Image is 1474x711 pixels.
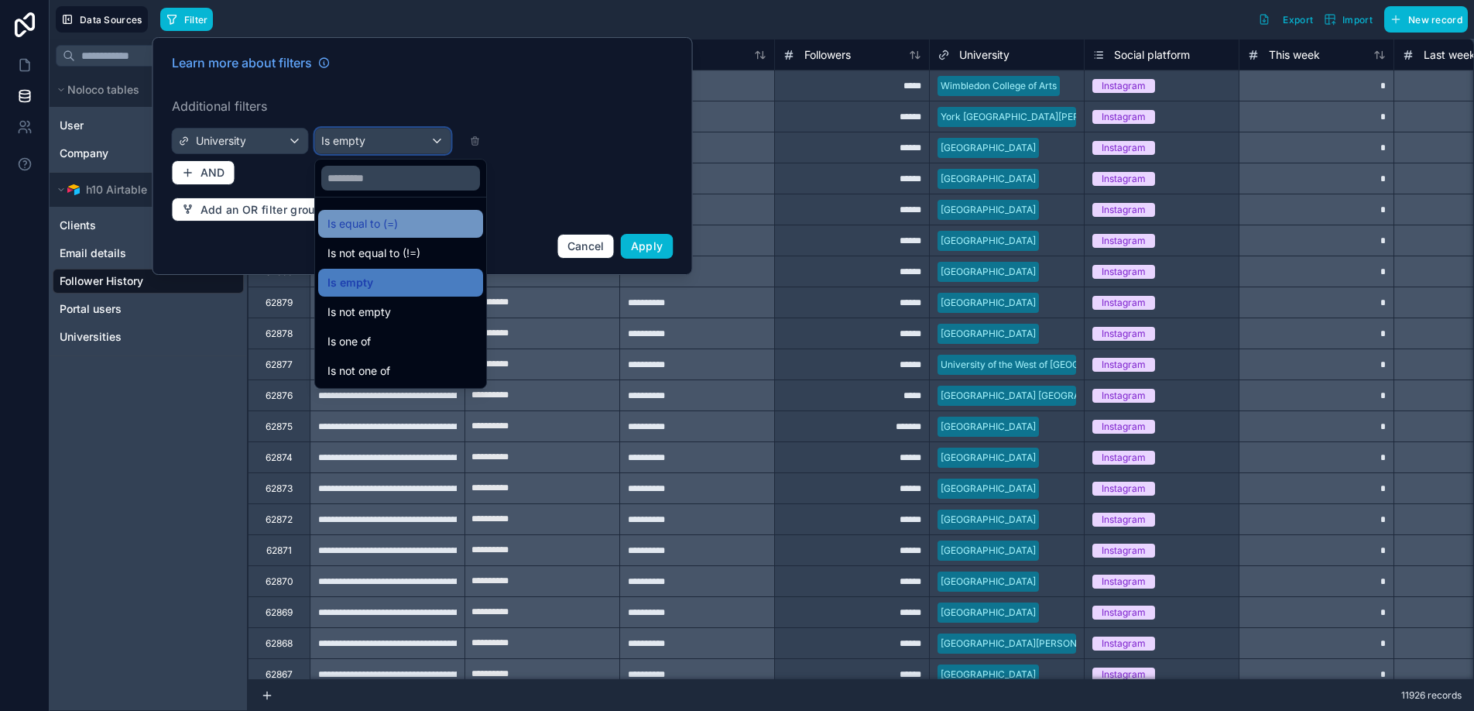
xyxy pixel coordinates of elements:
span: Filter [184,14,208,26]
div: [GEOGRAPHIC_DATA] [941,482,1036,496]
div: [GEOGRAPHIC_DATA] [941,575,1036,589]
span: This week [1269,47,1320,63]
div: 62879 [266,297,293,309]
span: New record [1408,14,1462,26]
button: Filter [160,8,214,31]
div: Instagram [1102,513,1146,527]
div: Instagram [1102,110,1146,124]
a: New record [1378,6,1468,33]
span: Is equal to (=) [327,215,398,233]
div: [GEOGRAPHIC_DATA] [941,327,1036,341]
div: Instagram [1102,141,1146,155]
div: [GEOGRAPHIC_DATA] [941,296,1036,310]
button: Data Sources [56,6,148,33]
div: 62875 [266,421,293,433]
div: [GEOGRAPHIC_DATA] [941,141,1036,155]
div: Instagram [1102,234,1146,248]
div: Instagram [1102,265,1146,279]
div: 62874 [266,452,293,464]
span: University [959,47,1010,63]
div: University of the West of [GEOGRAPHIC_DATA] [941,358,1145,372]
div: [GEOGRAPHIC_DATA] [GEOGRAPHIC_DATA][PERSON_NAME] [941,389,1208,403]
div: Instagram [1102,451,1146,465]
span: Is not equal to (!=) [327,244,420,263]
div: [GEOGRAPHIC_DATA] [941,544,1036,558]
span: Export [1283,14,1313,26]
div: Instagram [1102,606,1146,620]
span: Data Sources [80,14,142,26]
span: Is not one of [327,362,390,380]
div: York [GEOGRAPHIC_DATA][PERSON_NAME] [941,110,1133,124]
div: [GEOGRAPHIC_DATA] [941,234,1036,248]
div: [GEOGRAPHIC_DATA] [941,513,1036,527]
div: Instagram [1102,296,1146,310]
div: [GEOGRAPHIC_DATA][PERSON_NAME] [941,637,1111,651]
div: 62873 [266,483,293,495]
div: 62867 [266,668,293,681]
div: Instagram [1102,79,1146,93]
div: [GEOGRAPHIC_DATA] [941,668,1036,682]
span: Social platform [1114,47,1190,63]
div: Instagram [1102,327,1146,341]
div: Wimbledon College of Arts [941,79,1057,93]
button: Import [1318,6,1378,33]
span: Is empty [327,273,373,292]
div: Instagram [1102,389,1146,403]
div: 62877 [266,359,293,371]
div: Instagram [1102,482,1146,496]
div: [GEOGRAPHIC_DATA] [941,420,1036,434]
div: [GEOGRAPHIC_DATA] [941,606,1036,620]
div: Instagram [1102,637,1146,651]
div: Instagram [1102,575,1146,589]
div: 62870 [266,575,293,588]
div: 62868 [266,637,293,650]
div: 62872 [266,513,293,526]
div: 62871 [266,544,292,557]
div: Instagram [1102,420,1146,434]
div: Instagram [1102,358,1146,372]
div: [GEOGRAPHIC_DATA] [941,172,1036,186]
div: Instagram [1102,172,1146,186]
span: 11926 records [1401,689,1462,702]
button: New record [1384,6,1468,33]
div: Instagram [1102,203,1146,217]
div: 62869 [266,606,293,619]
div: 62878 [266,328,293,340]
span: Is not empty [327,303,391,321]
div: 62876 [266,390,293,402]
span: Import [1342,14,1373,26]
div: [GEOGRAPHIC_DATA] [941,265,1036,279]
span: Followers [804,47,851,63]
div: [GEOGRAPHIC_DATA] [941,451,1036,465]
button: Export [1253,6,1318,33]
span: Is one of [327,332,371,351]
div: Instagram [1102,544,1146,558]
div: [GEOGRAPHIC_DATA] [941,203,1036,217]
div: Instagram [1102,668,1146,682]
